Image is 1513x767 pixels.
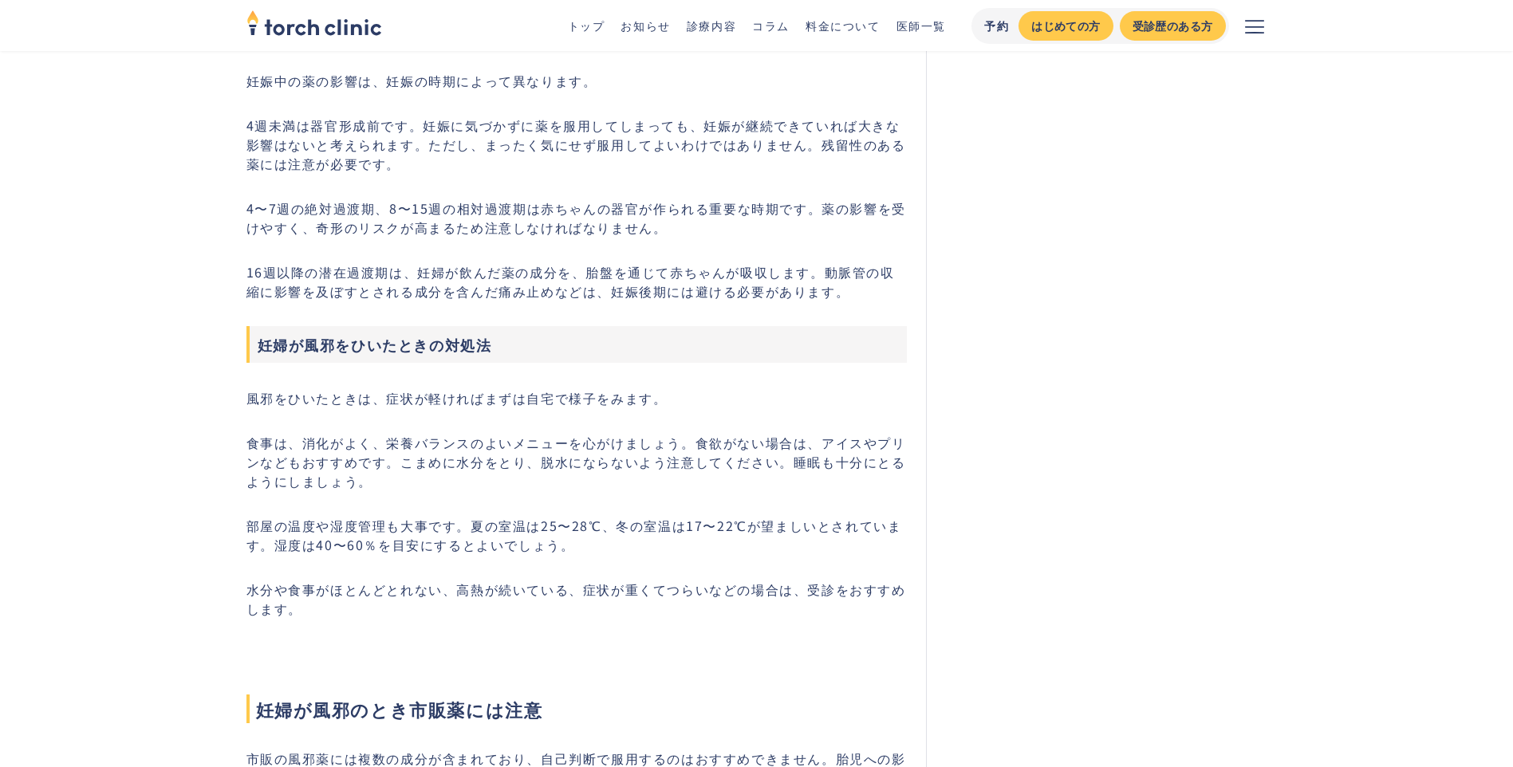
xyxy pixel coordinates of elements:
[246,580,908,618] p: 水分や食事がほとんどとれない、高熱が続いている、症状が重くてつらいなどの場合は、受診をおすすめします。
[246,516,908,554] p: 部屋の温度や湿度管理も大事です。夏の室温は25〜28℃、冬の室温は17〜22℃が望ましいとされています。湿度は40〜60％を目安にするとよいでしょう。
[806,18,881,33] a: 料金について
[246,116,908,173] p: 4週未満は器官形成前です。妊娠に気づかずに薬を服用してしまっても、妊娠が継続できていれば大きな影響はないと考えられます。ただし、まったく気にせず服用してよいわけではありません。残留性のある薬には...
[896,18,946,33] a: 医師一覧
[246,433,908,490] p: 食事は、消化がよく、栄養バランスのよいメニューを心がけましょう。食欲がない場合は、アイスやプリンなどもおすすめです。こまめに水分をとり、脱水にならないよう注意してください。睡眠も十分にとるように...
[621,18,670,33] a: お知らせ
[984,18,1009,34] div: 予約
[1019,11,1113,41] a: はじめての方
[246,199,908,237] p: 4〜7週の絶対過渡期、8〜15週の相対過渡期は赤ちゃんの器官が作られる重要な時期です。薬の影響を受けやすく、奇形のリスクが高まるため注意しなければなりません。
[246,388,908,407] p: 風邪をひいたときは、症状が軽ければまずは自宅で様子をみます。
[752,18,790,33] a: コラム
[568,18,605,33] a: トップ
[1031,18,1100,34] div: はじめての方
[246,262,908,301] p: 16週以降の潜在過渡期は、妊婦が飲んだ薬の成分を、胎盤を通じて赤ちゃんが吸収します。動脈管の収縮に影響を及ぼすとされる成分を含んだ痛み止めなどは、妊娠後期には避ける必要があります。
[246,326,908,363] h3: 妊婦が風邪をひいたときの対処法
[1133,18,1213,34] div: 受診歴のある方
[1120,11,1226,41] a: 受診歴のある方
[246,71,908,90] p: 妊娠中の薬の影響は、妊娠の時期によって異なります。
[246,694,908,723] span: 妊婦が風邪のとき市販薬には注意
[246,5,382,40] img: torch clinic
[246,11,382,40] a: home
[687,18,736,33] a: 診療内容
